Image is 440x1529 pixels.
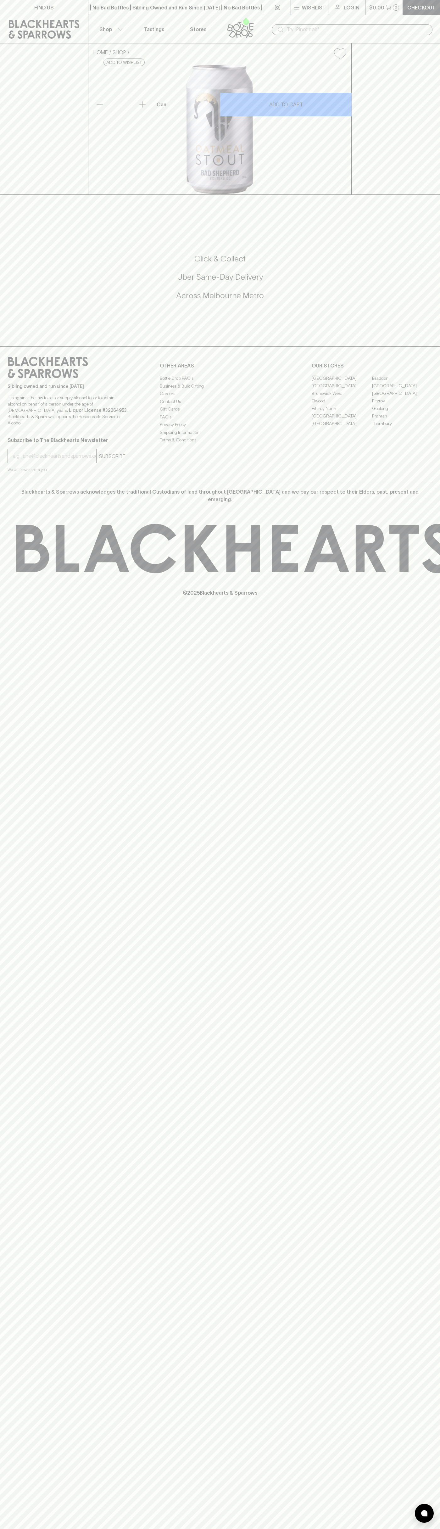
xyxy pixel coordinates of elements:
p: 0 [395,6,397,9]
p: Sibling owned and run since [DATE] [8,383,128,389]
p: FIND US [34,4,54,11]
p: OUR STORES [312,362,432,369]
input: e.g. jane@blackheartsandsparrows.com.au [13,451,96,461]
a: Fitzroy North [312,405,372,412]
button: Add to wishlist [103,59,145,66]
a: Elwood [312,397,372,405]
h5: Click & Collect [8,254,432,264]
h5: Uber Same-Day Delivery [8,272,432,282]
div: Can [154,98,220,111]
p: ADD TO CART [269,101,303,108]
a: Shipping Information [160,428,281,436]
div: Call to action block [8,228,432,334]
a: Bottle Drop FAQ's [160,375,281,382]
input: Try "Pinot noir" [287,25,427,35]
a: HOME [93,49,108,55]
a: Contact Us [160,398,281,405]
button: Shop [88,15,132,43]
h5: Across Melbourne Metro [8,290,432,301]
p: Stores [190,25,206,33]
p: Shop [99,25,112,33]
p: Checkout [407,4,436,11]
p: Blackhearts & Sparrows acknowledges the traditional Custodians of land throughout [GEOGRAPHIC_DAT... [12,488,428,503]
p: It is against the law to sell or supply alcohol to, or to obtain alcohol on behalf of a person un... [8,395,128,426]
a: Prahran [372,412,432,420]
p: Tastings [144,25,164,33]
a: FAQ's [160,413,281,421]
p: Login [344,4,359,11]
a: Brunswick West [312,389,372,397]
p: Wishlist [302,4,326,11]
a: [GEOGRAPHIC_DATA] [372,382,432,389]
p: We will never spam you [8,467,128,473]
a: Braddon [372,374,432,382]
a: Geelong [372,405,432,412]
a: [GEOGRAPHIC_DATA] [312,374,372,382]
a: [GEOGRAPHIC_DATA] [372,389,432,397]
a: Terms & Conditions [160,436,281,444]
p: Subscribe to The Blackhearts Newsletter [8,436,128,444]
p: $0.00 [369,4,384,11]
a: Careers [160,390,281,398]
img: bubble-icon [421,1510,427,1516]
p: SUBSCRIBE [99,452,125,460]
button: SUBSCRIBE [97,449,128,463]
a: Tastings [132,15,176,43]
img: 51338.png [88,64,351,194]
a: [GEOGRAPHIC_DATA] [312,382,372,389]
p: Can [157,101,166,108]
strong: Liquor License #32064953 [69,408,127,413]
a: [GEOGRAPHIC_DATA] [312,412,372,420]
button: Add to wishlist [331,46,349,62]
a: [GEOGRAPHIC_DATA] [312,420,372,427]
p: OTHER AREAS [160,362,281,369]
button: ADD TO CART [220,93,352,116]
a: SHOP [113,49,126,55]
a: Fitzroy [372,397,432,405]
a: Business & Bulk Gifting [160,382,281,390]
a: Privacy Policy [160,421,281,428]
a: Thornbury [372,420,432,427]
a: Stores [176,15,220,43]
a: Gift Cards [160,406,281,413]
